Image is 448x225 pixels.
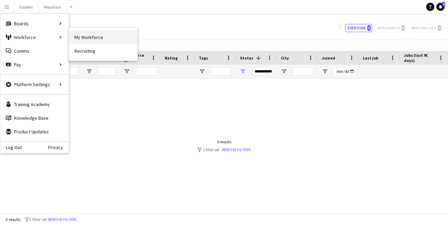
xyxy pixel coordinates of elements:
div: 0 results [198,139,250,144]
span: 0 [367,25,371,31]
div: Boards [0,17,69,30]
button: Open Filter Menu [322,68,328,75]
span: Tags [199,55,208,61]
button: Mountain [39,0,67,14]
a: Product Updates [0,125,69,138]
a: Recruiting [69,44,137,58]
input: City Filter Input [293,67,314,76]
input: Workforce ID Filter Input [136,67,157,76]
input: First Name Filter Input [61,67,78,76]
button: Eastern [14,0,39,14]
button: Remove filters [47,216,78,223]
button: Open Filter Menu [199,68,205,75]
button: Everyone0 [345,24,372,32]
span: Status [240,55,253,61]
input: Last Name Filter Input [98,67,116,76]
a: Privacy [48,145,69,150]
span: 1 [442,2,445,6]
div: 1 filter set [198,147,250,152]
div: Platform Settings [0,78,69,91]
a: Training Academy [0,97,69,111]
a: Remove filters [222,147,250,152]
div: Workforce [0,30,69,44]
input: Joined Filter Input [334,67,355,76]
input: Tags Filter Input [211,67,232,76]
a: Log Out [0,145,22,150]
span: 1 filter set [29,217,47,222]
span: City [281,55,289,61]
span: Last job [363,55,378,61]
span: Joined [322,55,335,61]
a: Comms [0,44,69,58]
a: Knowledge Base [0,111,69,125]
button: Open Filter Menu [86,68,92,75]
button: Open Filter Menu [240,68,246,75]
span: Rating [165,55,178,61]
div: Pay [0,58,69,71]
a: 1 [436,3,445,11]
span: Jobs (last 90 days) [404,53,432,63]
button: Open Filter Menu [281,68,287,75]
a: My Workforce [69,30,137,44]
button: Open Filter Menu [124,68,130,75]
